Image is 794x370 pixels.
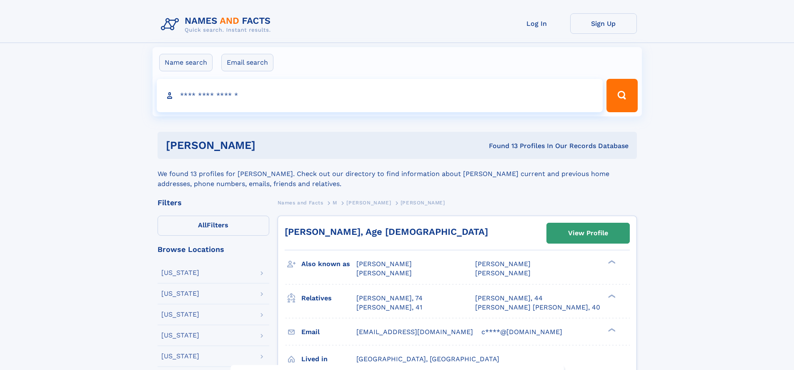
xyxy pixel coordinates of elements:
a: M [333,197,337,208]
div: ❯ [606,259,616,265]
img: Logo Names and Facts [158,13,278,36]
a: Names and Facts [278,197,323,208]
span: [PERSON_NAME] [401,200,445,206]
a: Log In [503,13,570,34]
span: All [198,221,207,229]
span: [EMAIL_ADDRESS][DOMAIN_NAME] [356,328,473,336]
a: Sign Up [570,13,637,34]
div: ❯ [606,293,616,299]
div: ❯ [606,327,616,332]
div: [US_STATE] [161,353,199,360]
a: [PERSON_NAME], 74 [356,294,423,303]
a: [PERSON_NAME] [346,197,391,208]
div: [US_STATE] [161,290,199,297]
h3: Relatives [301,291,356,305]
span: M [333,200,337,206]
a: [PERSON_NAME] [PERSON_NAME], 40 [475,303,600,312]
span: [PERSON_NAME] [475,269,531,277]
div: Found 13 Profiles In Our Records Database [372,141,629,151]
div: Browse Locations [158,246,269,253]
div: [US_STATE] [161,311,199,318]
div: [US_STATE] [161,269,199,276]
div: View Profile [568,224,608,243]
div: [US_STATE] [161,332,199,339]
a: [PERSON_NAME], 41 [356,303,422,312]
input: search input [157,79,603,112]
div: We found 13 profiles for [PERSON_NAME]. Check out our directory to find information about [PERSON... [158,159,637,189]
h3: Also known as [301,257,356,271]
label: Name search [159,54,213,71]
span: [GEOGRAPHIC_DATA], [GEOGRAPHIC_DATA] [356,355,499,363]
h3: Email [301,325,356,339]
a: [PERSON_NAME], Age [DEMOGRAPHIC_DATA] [285,227,488,237]
label: Email search [221,54,273,71]
h3: Lived in [301,352,356,366]
span: [PERSON_NAME] [346,200,391,206]
button: Search Button [606,79,637,112]
span: [PERSON_NAME] [356,260,412,268]
a: View Profile [547,223,629,243]
div: Filters [158,199,269,206]
label: Filters [158,216,269,236]
span: [PERSON_NAME] [475,260,531,268]
h1: [PERSON_NAME] [166,140,372,151]
a: [PERSON_NAME], 44 [475,294,543,303]
span: [PERSON_NAME] [356,269,412,277]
